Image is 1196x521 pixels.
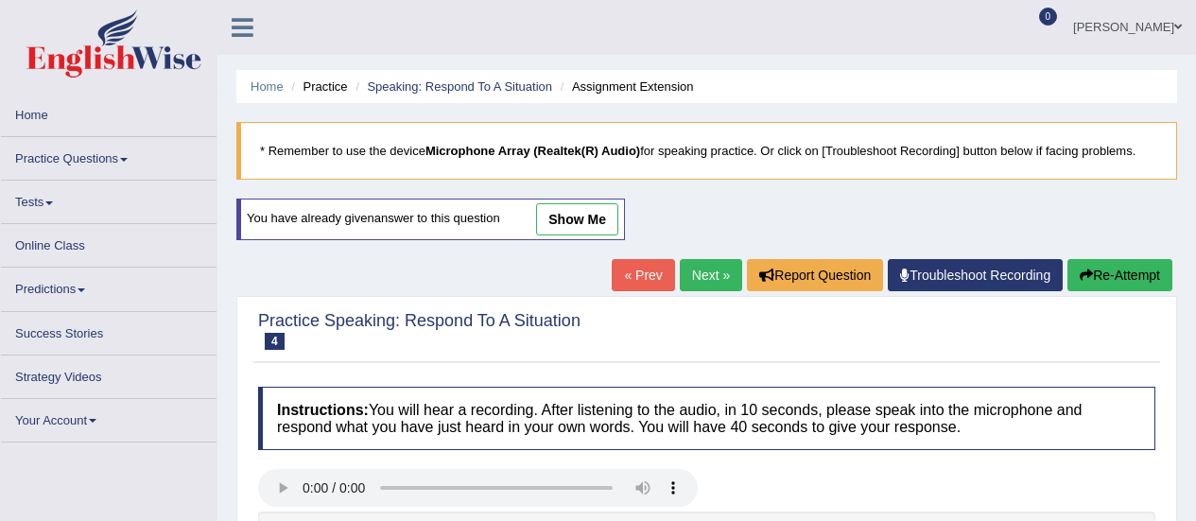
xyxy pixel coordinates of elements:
a: Success Stories [1,312,217,349]
a: Tests [1,181,217,217]
span: 4 [265,333,285,350]
a: Next » [680,259,742,291]
a: Your Account [1,399,217,436]
h4: You will hear a recording. After listening to the audio, in 10 seconds, please speak into the mic... [258,387,1155,450]
a: Home [251,79,284,94]
a: Online Class [1,224,217,261]
button: Re-Attempt [1067,259,1172,291]
span: 0 [1039,8,1058,26]
b: Microphone Array (Realtek(R) Audio) [425,144,640,158]
a: Practice Questions [1,137,217,174]
h2: Practice Speaking: Respond To A Situation [258,312,581,350]
b: Instructions: [277,402,369,418]
a: Strategy Videos [1,356,217,392]
a: Speaking: Respond To A Situation [367,79,552,94]
div: You have already given answer to this question [236,199,625,240]
li: Practice [286,78,347,96]
button: Report Question [747,259,883,291]
a: « Prev [612,259,674,291]
a: Troubleshoot Recording [888,259,1063,291]
a: show me [536,203,618,235]
a: Home [1,94,217,130]
li: Assignment Extension [556,78,694,96]
blockquote: * Remember to use the device for speaking practice. Or click on [Troubleshoot Recording] button b... [236,122,1177,180]
a: Predictions [1,268,217,304]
